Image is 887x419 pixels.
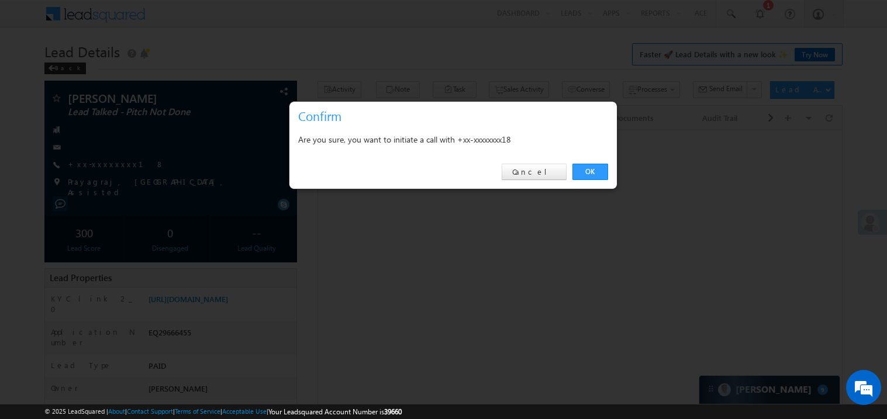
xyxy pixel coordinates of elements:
[222,407,267,415] a: Acceptable Use
[298,132,608,147] div: Are you sure, you want to initiate a call with +xx-xxxxxxxx18
[384,407,402,416] span: 39660
[108,407,125,415] a: About
[502,164,567,180] a: Cancel
[44,406,402,417] span: © 2025 LeadSquared | | | | |
[175,407,220,415] a: Terms of Service
[572,164,608,180] a: OK
[268,407,402,416] span: Your Leadsquared Account Number is
[298,106,613,126] h3: Confirm
[127,407,173,415] a: Contact Support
